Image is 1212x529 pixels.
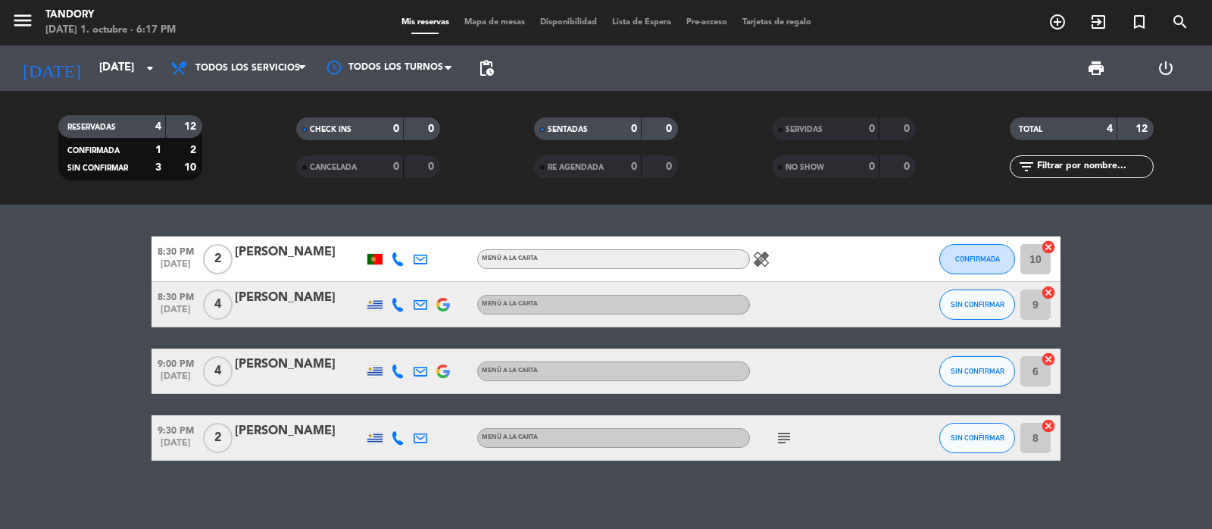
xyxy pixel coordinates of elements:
[151,438,200,455] span: [DATE]
[151,305,200,322] span: [DATE]
[151,242,200,259] span: 8:30 PM
[1131,45,1201,91] div: LOG OUT
[1048,13,1067,31] i: add_circle_outline
[1041,418,1056,434] i: cancel
[482,368,538,374] span: MENÚ A LA CARTA
[631,124,637,134] strong: 0
[1157,59,1175,77] i: power_settings_new
[235,288,364,308] div: [PERSON_NAME]
[45,23,176,38] div: [DATE] 1. octubre - 6:17 PM
[548,126,588,133] span: SENTADAS
[203,356,233,387] span: 4
[45,8,176,23] div: Tandory
[436,298,450,311] img: google-logo.png
[775,429,793,447] i: subject
[155,162,161,173] strong: 3
[235,243,364,262] div: [PERSON_NAME]
[666,124,675,134] strong: 0
[939,244,1015,274] button: CONFIRMADA
[951,367,1004,375] span: SIN CONFIRMAR
[11,52,92,85] i: [DATE]
[436,365,450,378] img: google-logo.png
[67,164,128,172] span: SIN CONFIRMAR
[548,164,604,171] span: RE AGENDADA
[482,301,538,307] span: MENÚ A LA CARTA
[393,124,399,134] strong: 0
[203,423,233,453] span: 2
[939,356,1015,387] button: SIN CONFIRMAR
[904,161,913,172] strong: 0
[482,434,538,440] span: MENÚ A LA CARTA
[141,59,159,77] i: arrow_drop_down
[1171,13,1189,31] i: search
[786,126,823,133] span: SERVIDAS
[195,63,300,74] span: Todos los servicios
[477,59,495,77] span: pending_actions
[151,421,200,438] span: 9:30 PM
[11,9,34,32] i: menu
[533,18,604,27] span: Disponibilidad
[151,354,200,371] span: 9:00 PM
[428,161,437,172] strong: 0
[11,9,34,37] button: menu
[184,162,199,173] strong: 10
[786,164,824,171] span: NO SHOW
[235,355,364,374] div: [PERSON_NAME]
[457,18,533,27] span: Mapa de mesas
[190,145,199,155] strong: 2
[203,244,233,274] span: 2
[151,371,200,389] span: [DATE]
[151,287,200,305] span: 8:30 PM
[155,121,161,132] strong: 4
[951,434,1004,442] span: SIN CONFIRMAR
[310,164,357,171] span: CANCELADA
[666,161,675,172] strong: 0
[951,300,1004,308] span: SIN CONFIRMAR
[1019,126,1042,133] span: TOTAL
[1107,124,1113,134] strong: 4
[939,423,1015,453] button: SIN CONFIRMAR
[679,18,735,27] span: Pre-acceso
[184,121,199,132] strong: 12
[939,290,1015,320] button: SIN CONFIRMAR
[735,18,819,27] span: Tarjetas de regalo
[1041,239,1056,255] i: cancel
[1130,13,1148,31] i: turned_in_not
[482,255,538,261] span: MENÚ A LA CARTA
[1041,285,1056,300] i: cancel
[393,161,399,172] strong: 0
[752,250,770,268] i: healing
[235,421,364,441] div: [PERSON_NAME]
[151,259,200,277] span: [DATE]
[67,124,116,131] span: RESERVADAS
[631,161,637,172] strong: 0
[155,145,161,155] strong: 1
[1087,59,1105,77] span: print
[869,161,875,172] strong: 0
[203,290,233,320] span: 4
[869,124,875,134] strong: 0
[394,18,457,27] span: Mis reservas
[67,147,120,155] span: CONFIRMADA
[310,126,351,133] span: CHECK INS
[904,124,913,134] strong: 0
[1041,352,1056,367] i: cancel
[955,255,1000,263] span: CONFIRMADA
[1135,124,1151,134] strong: 12
[1036,158,1153,175] input: Filtrar por nombre...
[1017,158,1036,176] i: filter_list
[428,124,437,134] strong: 0
[1089,13,1107,31] i: exit_to_app
[604,18,679,27] span: Lista de Espera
